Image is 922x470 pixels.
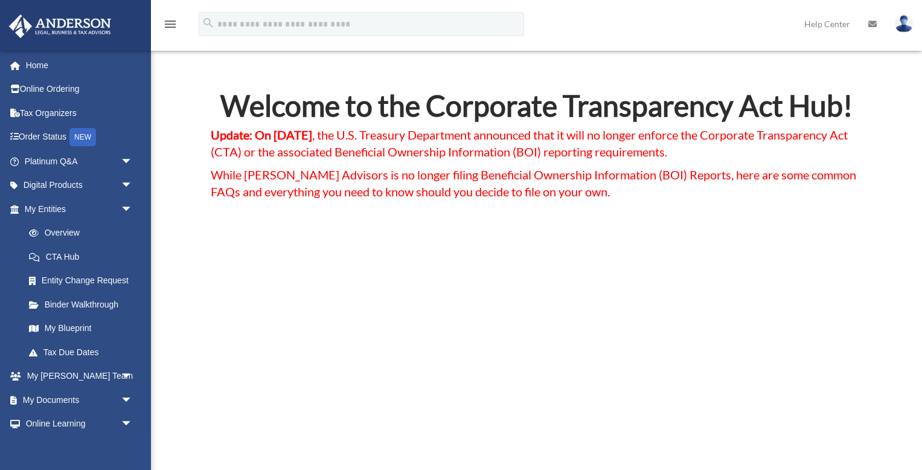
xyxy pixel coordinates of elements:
a: Tax Organizers [8,101,151,125]
a: Online Learningarrow_drop_down [8,412,151,436]
span: , the U.S. Treasury Department announced that it will no longer enforce the Corporate Transparenc... [211,127,848,159]
i: menu [163,17,178,31]
a: My Documentsarrow_drop_down [8,388,151,412]
span: arrow_drop_down [121,412,145,437]
a: Home [8,53,151,77]
span: arrow_drop_down [121,388,145,413]
a: Binder Walkthrough [17,292,151,317]
a: menu [163,21,178,31]
h2: Welcome to the Corporate Transparency Act Hub! [211,91,863,126]
a: CTA Hub [17,245,145,269]
a: Order StatusNEW [8,125,151,150]
a: Platinum Q&Aarrow_drop_down [8,149,151,173]
a: Overview [17,221,151,245]
i: search [202,16,215,30]
a: My [PERSON_NAME] Teamarrow_drop_down [8,364,151,388]
strong: Update: On [DATE] [211,127,312,142]
img: Anderson Advisors Platinum Portal [5,14,115,38]
img: User Pic [895,15,913,33]
span: arrow_drop_down [121,149,145,174]
a: My Blueprint [17,317,151,341]
a: Online Ordering [8,77,151,101]
a: My Entitiesarrow_drop_down [8,197,151,221]
span: arrow_drop_down [121,173,145,198]
span: While [PERSON_NAME] Advisors is no longer filing Beneficial Ownership Information (BOI) Reports, ... [211,167,856,199]
a: Tax Due Dates [17,340,151,364]
span: arrow_drop_down [121,364,145,389]
a: Entity Change Request [17,269,151,293]
div: NEW [69,128,96,146]
span: arrow_drop_down [121,197,145,222]
a: Digital Productsarrow_drop_down [8,173,151,198]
